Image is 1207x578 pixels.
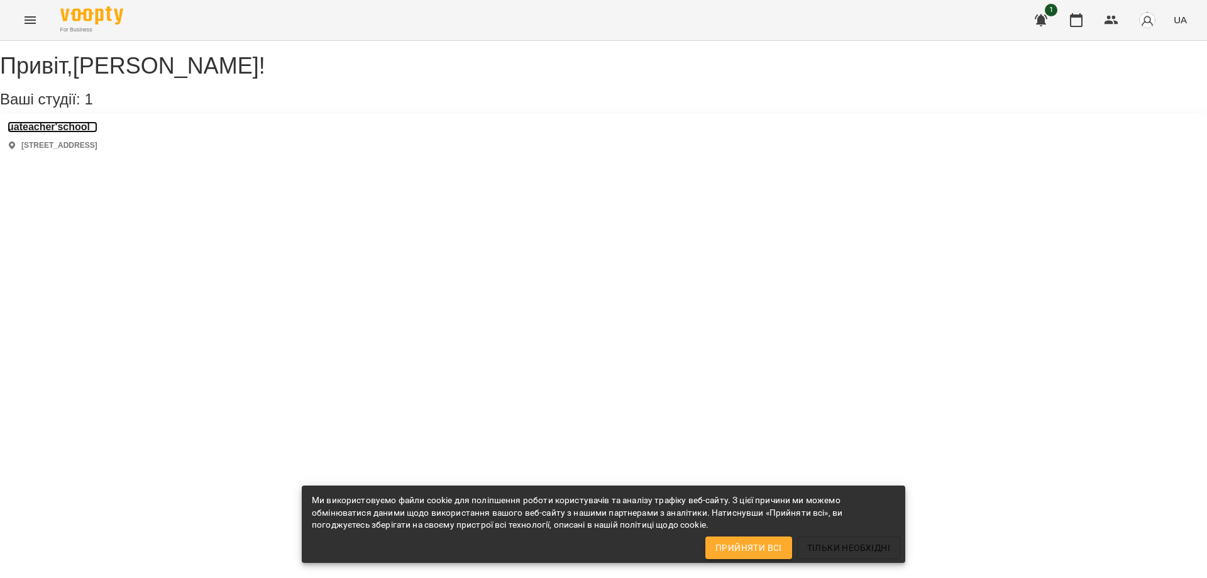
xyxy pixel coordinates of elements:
[60,26,123,34] span: For Business
[1169,8,1192,31] button: UA
[1045,4,1057,16] span: 1
[21,140,97,151] p: [STREET_ADDRESS]
[1174,13,1187,26] span: UA
[60,6,123,25] img: Voopty Logo
[15,5,45,35] button: Menu
[1138,11,1156,29] img: avatar_s.png
[84,91,92,108] span: 1
[8,121,97,133] a: uateacher'school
